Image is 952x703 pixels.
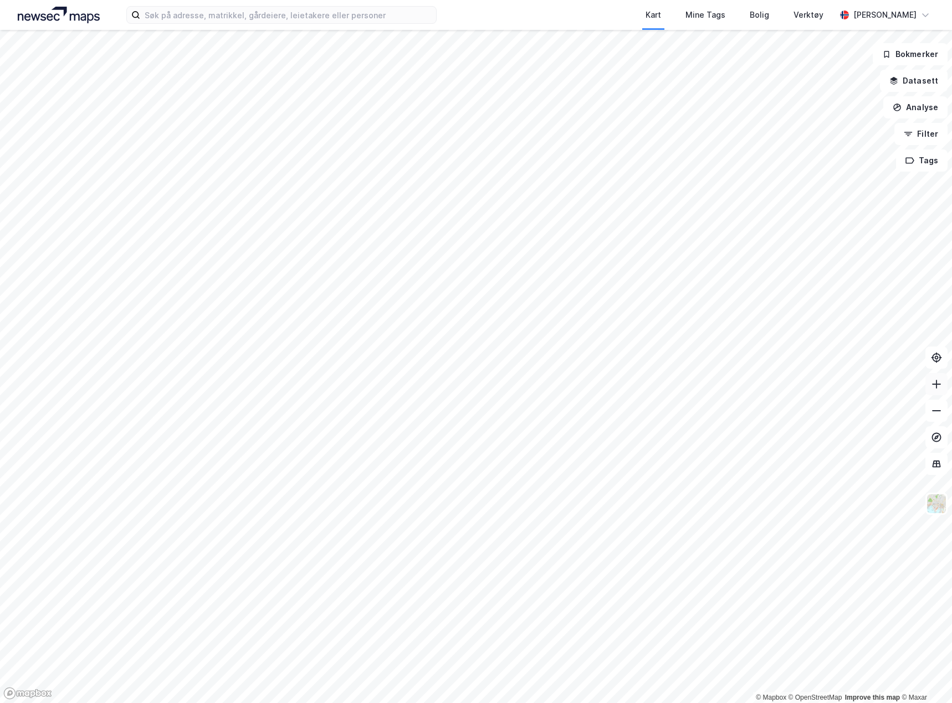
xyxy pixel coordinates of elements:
button: Datasett [880,70,948,92]
button: Analyse [883,96,948,118]
button: Filter [894,123,948,145]
button: Bokmerker [873,43,948,65]
img: logo.a4113a55bc3d86da70a041830d287a7e.svg [18,7,100,23]
div: Verktøy [794,8,823,22]
a: Mapbox homepage [3,687,52,700]
a: OpenStreetMap [789,694,842,701]
div: Bolig [750,8,769,22]
div: Kart [646,8,661,22]
input: Søk på adresse, matrikkel, gårdeiere, leietakere eller personer [140,7,436,23]
a: Mapbox [756,694,786,701]
a: Improve this map [845,694,900,701]
img: Z [926,493,947,514]
iframe: Chat Widget [897,650,952,703]
div: Mine Tags [685,8,725,22]
div: [PERSON_NAME] [853,8,917,22]
button: Tags [896,149,948,172]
